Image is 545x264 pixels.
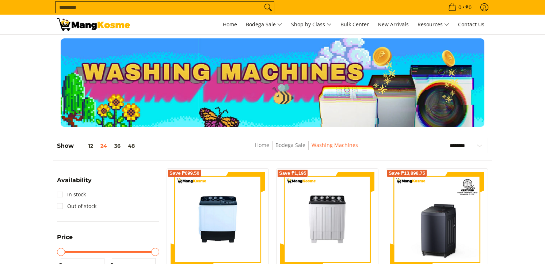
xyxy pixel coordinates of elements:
button: Search [262,2,274,13]
span: Save ₱13,898.75 [389,171,425,176]
button: 48 [124,143,138,149]
span: Bulk Center [340,21,369,28]
h5: Show [57,142,138,150]
span: 0 [457,5,462,10]
a: Resources [414,15,453,34]
nav: Breadcrumbs [202,141,411,157]
a: Home [255,142,269,148]
button: 24 [97,143,111,149]
a: Shop by Class [287,15,335,34]
a: Home [219,15,241,34]
span: Contact Us [458,21,484,28]
span: Resources [418,20,449,29]
span: • [446,3,474,11]
a: Contact Us [454,15,488,34]
span: New Arrivals [378,21,409,28]
a: Bodega Sale [242,15,286,34]
span: Availability [57,177,92,183]
img: Washing Machines l Mang Kosme: Home Appliances Warehouse Sale Partner | Page 2 [57,18,130,31]
span: Shop by Class [291,20,332,29]
span: Save ₱699.50 [169,171,199,176]
summary: Open [57,234,73,246]
button: 36 [111,143,124,149]
span: Save ₱1,195 [279,171,306,176]
summary: Open [57,177,92,189]
a: Bulk Center [337,15,373,34]
nav: Main Menu [137,15,488,34]
a: Washing Machines [312,142,358,148]
span: Price [57,234,73,240]
a: New Arrivals [374,15,412,34]
span: Home [223,21,237,28]
span: Bodega Sale [246,20,282,29]
a: Bodega Sale [275,142,305,148]
a: Out of stock [57,200,96,212]
button: 12 [74,143,97,149]
a: In stock [57,189,86,200]
span: ₱0 [464,5,473,10]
